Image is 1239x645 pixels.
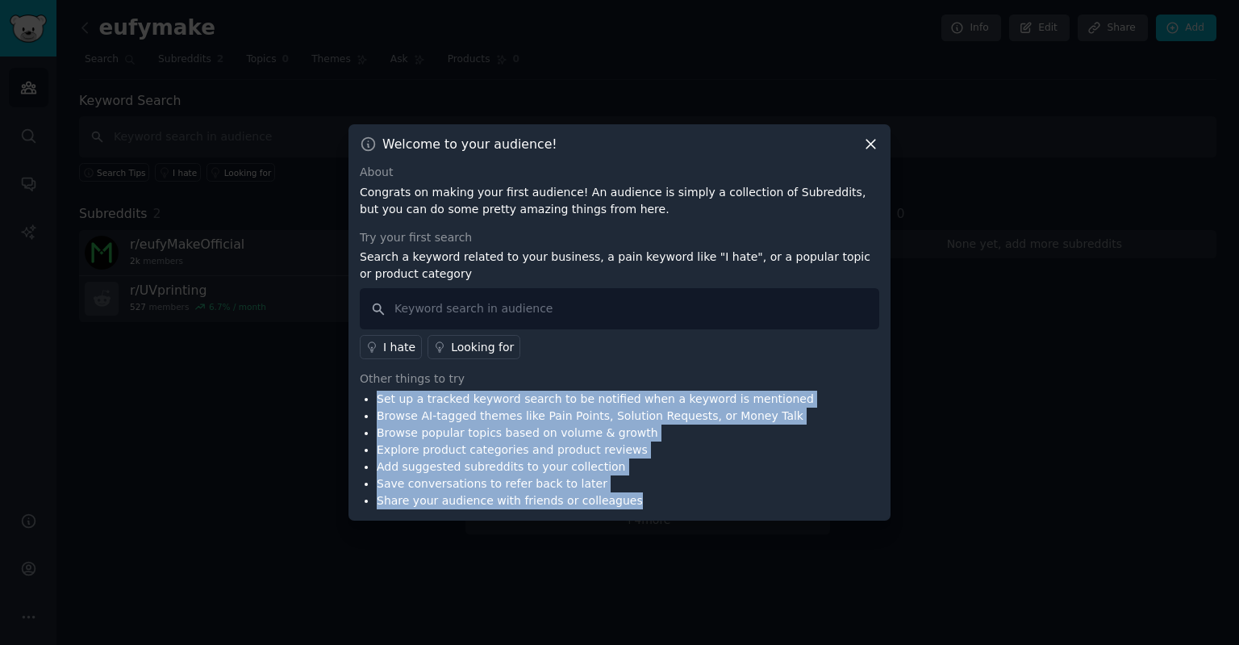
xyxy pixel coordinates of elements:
[360,335,422,359] a: I hate
[377,492,814,509] li: Share your audience with friends or colleagues
[377,425,814,442] li: Browse popular topics based on volume & growth
[377,459,814,475] li: Add suggested subreddits to your collection
[377,408,814,425] li: Browse AI-tagged themes like Pain Points, Solution Requests, or Money Talk
[360,164,879,181] div: About
[360,371,879,387] div: Other things to try
[377,475,814,492] li: Save conversations to refer back to later
[428,335,520,359] a: Looking for
[360,184,879,218] p: Congrats on making your first audience! An audience is simply a collection of Subreddits, but you...
[382,136,557,153] h3: Welcome to your audience!
[360,288,879,329] input: Keyword search in audience
[377,442,814,459] li: Explore product categories and product reviews
[377,391,814,408] li: Set up a tracked keyword search to be notified when a keyword is mentioned
[360,249,879,283] p: Search a keyword related to your business, a pain keyword like "I hate", or a popular topic or pr...
[383,339,415,356] div: I hate
[360,229,879,246] div: Try your first search
[451,339,514,356] div: Looking for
